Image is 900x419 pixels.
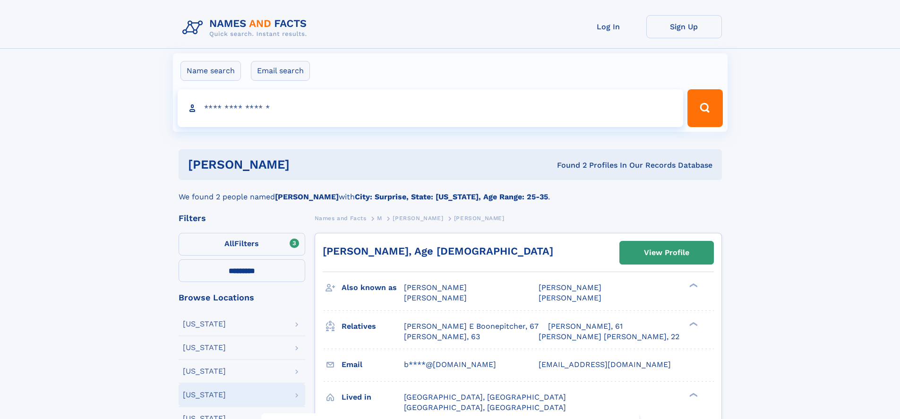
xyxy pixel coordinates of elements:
h3: Email [342,357,404,373]
h3: Lived in [342,389,404,405]
div: Filters [179,214,305,222]
div: [US_STATE] [183,344,226,351]
span: [PERSON_NAME] [404,283,467,292]
img: Logo Names and Facts [179,15,315,41]
span: All [224,239,234,248]
span: [GEOGRAPHIC_DATA], [GEOGRAPHIC_DATA] [404,393,566,402]
span: [PERSON_NAME] [539,293,601,302]
div: [US_STATE] [183,368,226,375]
a: [PERSON_NAME], 61 [548,321,623,332]
button: Search Button [687,89,722,127]
div: ❯ [687,392,698,398]
div: View Profile [644,242,689,264]
input: search input [178,89,684,127]
h3: Also known as [342,280,404,296]
div: [US_STATE] [183,320,226,328]
span: [EMAIL_ADDRESS][DOMAIN_NAME] [539,360,671,369]
div: ❯ [687,282,698,289]
a: Log In [571,15,646,38]
div: [US_STATE] [183,391,226,399]
a: [PERSON_NAME] [PERSON_NAME], 22 [539,332,679,342]
div: ❯ [687,321,698,327]
div: Browse Locations [179,293,305,302]
span: [PERSON_NAME] [539,283,601,292]
span: [PERSON_NAME] [454,215,505,222]
a: [PERSON_NAME], 63 [404,332,480,342]
a: [PERSON_NAME], Age [DEMOGRAPHIC_DATA] [323,245,553,257]
a: View Profile [620,241,713,264]
div: Found 2 Profiles In Our Records Database [423,160,712,171]
span: M [377,215,382,222]
span: [PERSON_NAME] [393,215,443,222]
h1: [PERSON_NAME] [188,159,423,171]
a: [PERSON_NAME] E Boonepitcher, 67 [404,321,539,332]
label: Email search [251,61,310,81]
b: [PERSON_NAME] [275,192,339,201]
div: We found 2 people named with . [179,180,722,203]
a: [PERSON_NAME] [393,212,443,224]
label: Name search [180,61,241,81]
h3: Relatives [342,318,404,334]
label: Filters [179,233,305,256]
b: City: Surprise, State: [US_STATE], Age Range: 25-35 [355,192,548,201]
a: Names and Facts [315,212,367,224]
a: Sign Up [646,15,722,38]
span: [GEOGRAPHIC_DATA], [GEOGRAPHIC_DATA] [404,403,566,412]
span: [PERSON_NAME] [404,293,467,302]
a: M [377,212,382,224]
